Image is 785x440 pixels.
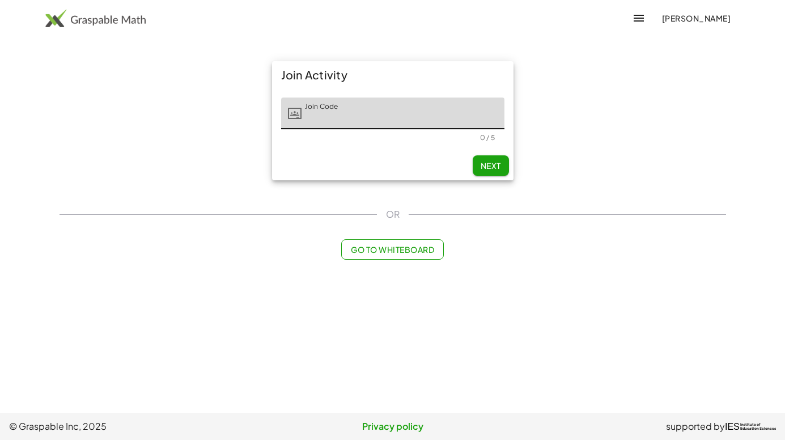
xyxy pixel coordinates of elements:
a: Privacy policy [265,420,520,433]
div: Join Activity [272,61,514,88]
span: [PERSON_NAME] [661,13,731,23]
button: [PERSON_NAME] [652,8,740,28]
span: Next [480,160,500,171]
span: © Graspable Inc, 2025 [9,420,265,433]
a: IESInstitute ofEducation Sciences [725,420,776,433]
span: OR [386,208,400,221]
span: IES [725,421,740,432]
button: Go to Whiteboard [341,239,444,260]
div: 0 / 5 [480,133,495,142]
span: Institute of Education Sciences [740,423,776,431]
span: Go to Whiteboard [351,244,434,255]
button: Next [473,155,509,176]
span: supported by [666,420,725,433]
